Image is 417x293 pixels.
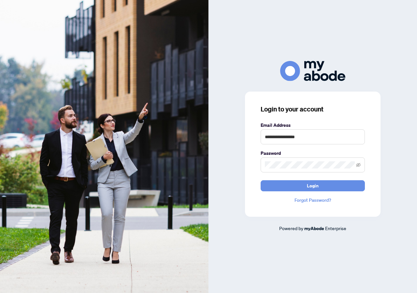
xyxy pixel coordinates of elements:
span: Enterprise [325,225,346,231]
img: ma-logo [280,61,345,81]
span: Login [307,181,319,191]
button: Login [261,180,365,191]
a: myAbode [304,225,324,232]
h3: Login to your account [261,105,365,114]
span: eye-invisible [356,163,361,167]
label: Password [261,150,365,157]
span: Powered by [279,225,303,231]
label: Email Address [261,122,365,129]
a: Forgot Password? [261,197,365,204]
